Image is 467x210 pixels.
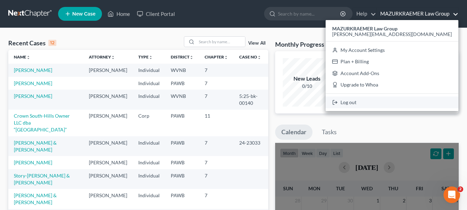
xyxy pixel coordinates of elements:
td: 7 [199,169,234,189]
a: Calendar [275,125,312,140]
div: 12 [48,40,56,46]
td: 7 [199,156,234,169]
td: [PERSON_NAME] [83,156,133,169]
td: 7 [199,77,234,90]
td: [PERSON_NAME] [83,169,133,189]
td: [PERSON_NAME] [83,90,133,109]
a: Upgrade to Whoa [326,79,458,91]
input: Search by name... [197,37,245,47]
td: PAWB [165,189,199,209]
td: [PERSON_NAME] [83,136,133,156]
td: 24-23033 [234,136,268,156]
div: New Leads [283,75,331,83]
td: [PERSON_NAME] [83,110,133,136]
td: 11 [199,110,234,136]
a: Log out [326,97,458,108]
td: PAWB [165,77,199,90]
a: Story-[PERSON_NAME] & [PERSON_NAME] [14,173,70,185]
a: Chapterunfold_more [205,54,228,60]
div: MAZURKRAEMER Law Group [326,20,458,111]
td: PAWB [165,156,199,169]
a: [PERSON_NAME] [14,67,52,73]
i: unfold_more [26,55,30,60]
a: View All [248,41,265,46]
td: Individual [133,156,165,169]
a: Tasks [316,125,343,140]
a: Client Portal [133,8,178,20]
span: 2 [458,186,463,192]
a: Case Nounfold_more [239,54,261,60]
div: 0/10 [283,83,331,90]
td: PAWB [165,136,199,156]
a: Help [353,8,376,20]
td: Individual [133,169,165,189]
a: Crown South-Hills Owner LLC dba “[GEOGRAPHIC_DATA]” [14,113,70,133]
h3: Monthly Progress [275,40,324,48]
td: 7 [199,136,234,156]
i: unfold_more [224,55,228,60]
span: New Case [72,11,95,17]
td: [PERSON_NAME] [83,189,133,209]
a: Typeunfold_more [138,54,153,60]
td: WVNB [165,64,199,76]
div: Recent Cases [8,39,56,47]
td: [PERSON_NAME] [83,64,133,76]
strong: MAZURKRAEMER Law Group [332,26,398,31]
iframe: Intercom live chat [443,186,460,203]
a: Attorneyunfold_more [89,54,115,60]
td: PAWB [165,110,199,136]
a: MAZURKRAEMER Law Group [377,8,458,20]
td: Individual [133,136,165,156]
a: [PERSON_NAME] [14,93,52,99]
i: unfold_more [111,55,115,60]
a: Districtunfold_more [171,54,194,60]
td: Individual [133,64,165,76]
a: Nameunfold_more [14,54,30,60]
td: 7 [199,189,234,209]
a: [PERSON_NAME] [14,159,52,165]
td: Individual [133,90,165,109]
td: 7 [199,64,234,76]
i: unfold_more [149,55,153,60]
a: Home [104,8,133,20]
span: [PERSON_NAME][EMAIL_ADDRESS][DOMAIN_NAME] [332,31,452,37]
a: [PERSON_NAME] [14,80,52,86]
td: 7 [199,90,234,109]
a: Account Add-Ons [326,67,458,79]
td: PAWB [165,169,199,189]
a: My Account Settings [326,44,458,56]
td: Individual [133,77,165,90]
i: unfold_more [189,55,194,60]
td: WVNB [165,90,199,109]
td: 5:25-bk-00140 [234,90,268,109]
i: unfold_more [257,55,261,60]
td: Corp [133,110,165,136]
a: Plan + Billing [326,56,458,67]
td: Individual [133,189,165,209]
a: [PERSON_NAME] & [PERSON_NAME] [14,140,57,153]
input: Search by name... [278,7,341,20]
a: [PERSON_NAME] & [PERSON_NAME] [14,192,57,205]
